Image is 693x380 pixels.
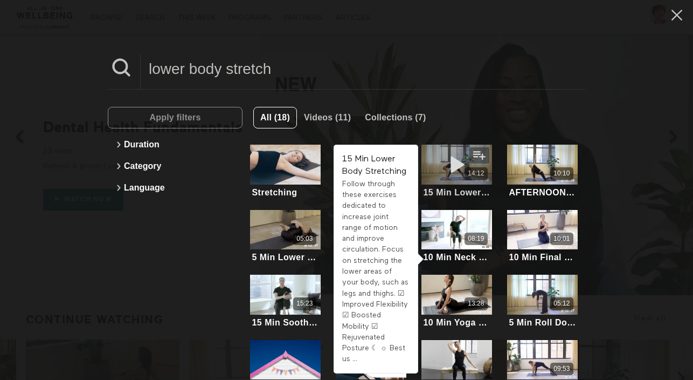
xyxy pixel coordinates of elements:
div: 10 Min Neck Stretches For Tension Relief [423,252,490,262]
a: 15 Min Lower Body Stretching14:1215 Min Lower Body Stretching [421,145,492,199]
div: 15 Min Lower Body Stretching [423,187,490,198]
div: 09:53 [553,364,570,374]
button: Language [113,177,237,199]
div: 05:12 [553,299,570,308]
div: 10 Min Yoga Hip Openers [423,317,490,328]
div: 08:19 [468,234,484,243]
button: Videos (11) [297,107,358,128]
div: 13:28 [468,299,484,308]
button: Collections (7) [358,107,433,128]
strong: 15 Min Lower Body Stretching [342,155,406,176]
a: 15 Min Soothing Full Body Stretches For Flight15:2315 Min Soothing Full Body Stretches For Flight [250,275,321,329]
div: AFTERNOON: Upper Body Stretching [509,187,576,198]
span: Videos (11) [304,113,351,122]
button: Duration [113,134,237,155]
div: 5 Min Roll Down To Roll Back & Up [509,317,576,328]
a: 10 Min Yoga Hip Openers13:2810 Min Yoga Hip Openers [421,275,492,329]
span: Collections (7) [365,113,426,122]
div: Follow through these exercises dedicated to increase joint range of motion and improve circulatio... [342,179,410,365]
a: 5 Min Lower Back Stretching05:035 Min Lower Back Stretching [250,210,321,264]
div: 15:23 [296,299,313,308]
div: 15 Min Soothing Full Body Stretches For Flight [252,317,318,328]
div: 10:01 [553,234,570,243]
span: All (18) [260,113,290,122]
a: 5 Min Roll Down To Roll Back & Up05:125 Min Roll Down To Roll Back & Up [507,275,578,329]
a: AFTERNOON: Upper Body Stretching10:10AFTERNOON: Upper Body Stretching [507,145,578,199]
a: 10 Min Final Push & Stretch10:0110 Min Final Push & Stretch [507,210,578,264]
input: Search [141,54,585,84]
a: 10 Min Neck Stretches For Tension Relief08:1910 Min Neck Stretches For Tension Relief [421,210,492,264]
div: 05:03 [296,234,313,243]
div: 10:10 [553,169,570,178]
div: 14:12 [468,169,484,178]
div: Stretching [252,187,297,198]
a: StretchingStretching [250,145,321,199]
button: Add to my list [469,147,489,164]
div: 5 Min Lower Back Stretching [252,252,318,262]
button: Category [113,155,237,177]
div: 10 Min Final Push & Stretch [509,252,576,262]
button: All (18) [253,107,297,128]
